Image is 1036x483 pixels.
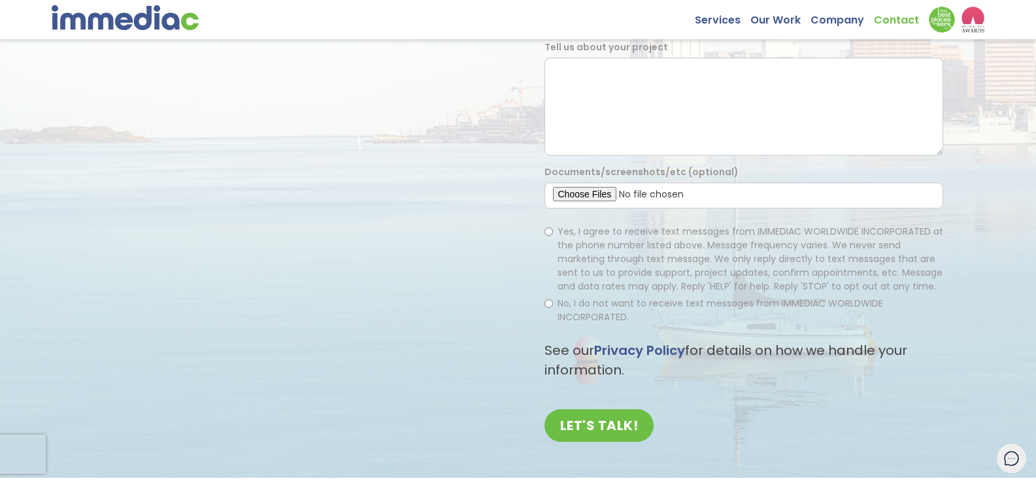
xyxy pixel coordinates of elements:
[544,299,553,308] input: No, I do not want to receive text messages from IMMEDIAC WORLDWIDE INCORPORATED.
[544,409,654,442] input: LET'S TALK!
[544,227,553,236] input: Yes, I agree to receive text messages from IMMEDIAC WORLDWIDE INCORPORATED at the phone number li...
[750,7,810,27] a: Our Work
[961,7,984,33] img: logo2_wea_nobg.webp
[929,7,955,33] img: Down
[558,297,883,324] span: No, I do not want to receive text messages from IMMEDIAC WORLDWIDE INCORPORATED.
[594,341,685,359] a: Privacy Policy
[810,7,874,27] a: Company
[558,225,943,293] span: Yes, I agree to receive text messages from IMMEDIAC WORLDWIDE INCORPORATED at the phone number li...
[544,41,668,54] label: Tell us about your project
[544,341,944,380] p: See our for details on how we handle your information.
[52,5,199,30] img: immediac
[874,7,929,27] a: Contact
[544,165,739,179] label: Documents/screenshots/etc (optional)
[695,7,750,27] a: Services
